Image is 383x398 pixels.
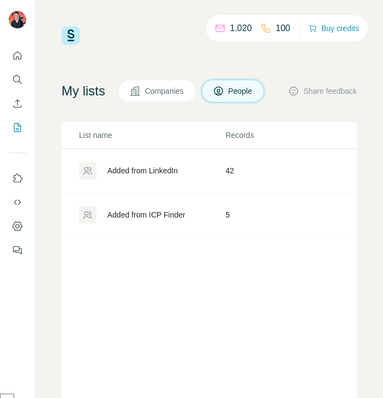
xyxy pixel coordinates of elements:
[288,86,357,97] button: Share feedback
[107,165,178,176] div: Added from LinkedIn
[9,118,26,137] button: My lists
[308,21,359,36] button: Buy credits
[9,11,26,28] img: Avatar
[9,168,26,188] button: Use Surfe on LinkedIn
[62,82,105,100] h4: My lists
[9,94,26,113] button: Enrich CSV
[228,86,253,97] span: People
[225,193,364,237] td: 5
[9,240,26,260] button: Feedback
[62,26,80,45] img: Surfe Logo
[107,209,185,220] div: Added from ICP Finder
[9,46,26,65] button: Quick start
[79,130,224,141] p: List name
[9,216,26,236] button: Dashboard
[9,70,26,89] button: Search
[226,130,364,141] p: Records
[230,22,252,35] p: 1.020
[9,192,26,212] button: Use Surfe API
[276,22,290,35] p: 100
[225,149,364,193] td: 42
[145,86,185,97] span: Companies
